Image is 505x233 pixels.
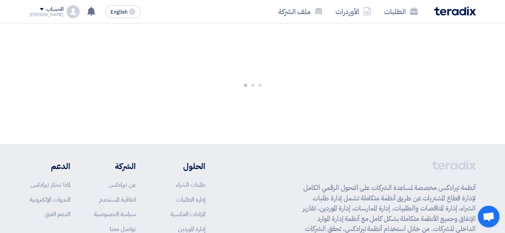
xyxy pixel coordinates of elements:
a: لماذا تختار تيرادكس [31,180,70,189]
a: عن تيرادكس [108,180,136,189]
div: [PERSON_NAME] [30,12,64,17]
img: Teradix logo [434,6,476,16]
img: profile_test.png [67,5,80,18]
li: الحلول [160,160,205,172]
span: English [110,9,127,15]
a: سياسة الخصوصية [94,210,136,219]
a: الدعم الفني [45,210,70,219]
a: طلبات الشراء [176,180,205,189]
a: الأوردرات [329,2,378,21]
a: ملف الشركة [272,2,329,21]
li: الشركة [94,160,136,172]
a: إدارة الطلبات [176,195,205,204]
div: الحساب [46,6,63,13]
a: المزادات العكسية [170,210,205,219]
li: الدعم [30,160,70,172]
button: English [105,5,141,18]
div: Open chat [478,206,499,227]
a: اتفاقية المستخدم [99,195,136,204]
a: الطلبات [378,2,424,21]
a: الندوات الإلكترونية [30,195,70,204]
